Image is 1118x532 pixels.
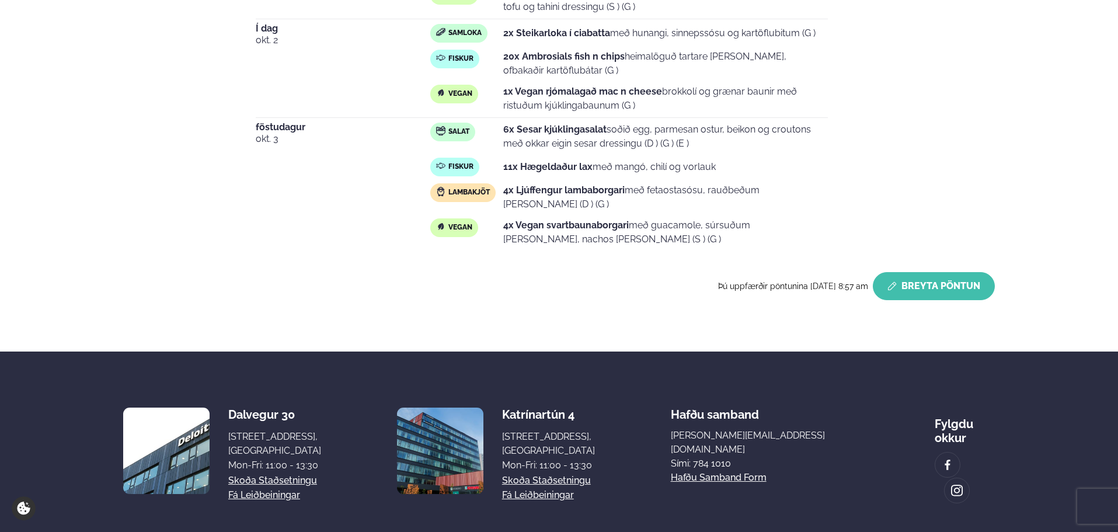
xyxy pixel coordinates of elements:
strong: 2x Steikarloka í ciabatta [503,27,610,39]
strong: 20x Ambrosials fish n chips [503,51,625,62]
strong: 4x Vegan svartbaunaborgari [503,220,629,231]
span: Vegan [448,89,472,99]
img: fish.svg [436,161,445,171]
span: okt. 2 [256,33,430,47]
a: image alt [945,478,969,503]
img: sandwich-new-16px.svg [436,28,445,36]
div: [STREET_ADDRESS], [GEOGRAPHIC_DATA] [228,430,321,458]
a: Skoða staðsetningu [502,474,591,488]
button: Breyta Pöntun [873,272,995,300]
span: Fiskur [448,162,473,172]
p: soðið egg, parmesan ostur, beikon og croutons með okkar eigin sesar dressingu (D ) (G ) (E ) [503,123,828,151]
span: Lambakjöt [448,188,490,197]
span: Hafðu samband [671,398,759,422]
img: image alt [950,484,963,498]
div: Katrínartún 4 [502,408,595,422]
div: Dalvegur 30 [228,408,321,422]
span: föstudagur [256,123,430,132]
div: Mon-Fri: 11:00 - 13:30 [228,458,321,472]
span: Þú uppfærðir pöntunina [DATE] 8:57 am [718,281,868,291]
span: Vegan [448,223,472,232]
img: Lamb.svg [436,187,445,196]
a: Fá leiðbeiningar [228,488,300,502]
a: Hafðu samband form [671,471,767,485]
span: Fiskur [448,54,473,64]
p: brokkolí og grænar baunir með ristuðum kjúklingabaunum (G ) [503,85,828,113]
p: með fetaostasósu, rauðbeðum [PERSON_NAME] (D ) (G ) [503,183,828,211]
a: image alt [935,453,960,477]
p: Sími: 784 1010 [671,457,859,471]
img: salad.svg [436,126,445,135]
strong: 1x Vegan rjómalagað mac n cheese [503,86,662,97]
span: Samloka [448,29,482,38]
img: image alt [123,408,210,494]
span: Í dag [256,24,430,33]
a: Skoða staðsetningu [228,474,317,488]
p: heimalöguð tartare [PERSON_NAME], ofbakaðir kartöflubátar (G ) [503,50,828,78]
a: [PERSON_NAME][EMAIL_ADDRESS][DOMAIN_NAME] [671,429,859,457]
span: okt. 3 [256,132,430,146]
img: Vegan.svg [436,222,445,231]
div: Fylgdu okkur [935,408,995,445]
p: með hunangi, sinnepssósu og kartöflubitum (G ) [503,26,816,40]
div: Mon-Fri: 11:00 - 13:30 [502,458,595,472]
a: Cookie settings [12,496,36,520]
p: með mangó, chilí og vorlauk [503,160,716,174]
div: [STREET_ADDRESS], [GEOGRAPHIC_DATA] [502,430,595,458]
img: image alt [397,408,483,494]
p: með guacamole, súrsuðum [PERSON_NAME], nachos [PERSON_NAME] (S ) (G ) [503,218,828,246]
img: Vegan.svg [436,88,445,98]
strong: 11x Hægeldaður lax [503,161,593,172]
strong: 6x Sesar kjúklingasalat [503,124,607,135]
strong: 4x Ljúffengur lambaborgari [503,185,625,196]
img: fish.svg [436,53,445,62]
a: Fá leiðbeiningar [502,488,574,502]
img: image alt [941,458,954,472]
span: Salat [448,127,469,137]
